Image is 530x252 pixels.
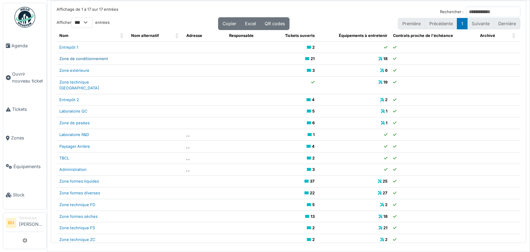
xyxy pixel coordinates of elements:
button: Copier [218,17,241,30]
span: Nom: Activate to sort [120,30,124,41]
div: Technicien [19,215,44,221]
a: RH Technicien[PERSON_NAME] [6,215,44,232]
b: 6 [385,68,387,73]
a: Zone de pesées [59,120,90,125]
b: 13 [311,214,315,219]
td: , , [184,129,227,140]
span: Contrats proche de l'échéance [393,33,453,38]
b: 1 [386,120,387,125]
a: Entrepôt 1 [59,45,78,50]
select: Afficherentrées [71,17,93,28]
td: , , [184,152,227,164]
button: 1 [457,18,468,29]
div: Affichage de 1 à 17 sur 17 entrées [57,7,118,17]
button: QR codes [260,17,289,30]
span: Équipements [13,163,44,170]
a: Agenda [3,31,47,60]
a: Zone technique ZC [59,237,95,242]
a: Zone formes sèches [59,214,98,219]
b: 4 [312,144,315,149]
td: , , [184,140,227,152]
b: 18 [383,56,387,61]
span: Stock [13,192,44,198]
span: Zones [11,135,44,141]
b: 5 [312,202,315,207]
span: Nom [59,33,68,38]
a: Laboratoire QC [59,109,87,114]
b: 3 [312,167,315,172]
b: 4 [312,97,315,102]
span: Nom alternatif [131,33,159,38]
li: [PERSON_NAME] [19,215,44,230]
b: 2 [385,97,387,102]
a: Tickets [3,95,47,124]
b: 3 [312,68,315,73]
a: Entrepôt 2 [59,97,79,102]
b: 18 [383,214,387,219]
b: 25 [383,179,387,184]
b: 2 [312,156,315,161]
span: Tickets [12,106,44,113]
b: 2 [312,237,315,242]
span: Nom alternatif: Activate to sort [175,30,179,41]
b: 1 [386,109,387,114]
label: Rechercher : [440,9,463,15]
a: Zone technique FS [59,225,95,230]
label: Afficher entrées [57,17,110,28]
a: Zone extérieure [59,68,89,73]
span: Copier [223,21,236,26]
b: 27 [383,191,387,195]
b: 6 [312,120,315,125]
a: Zone technique FD [59,202,95,207]
a: Paysager Arrière [59,144,90,149]
a: Zone de conditionnement [59,56,108,61]
b: 5 [312,109,315,114]
a: Ouvrir nouveau ticket [3,60,47,95]
b: 2 [312,45,315,50]
b: 21 [311,56,315,61]
b: 22 [310,191,315,195]
b: 21 [383,225,387,230]
a: Laboratoire R&D [59,132,89,137]
span: Ouvrir nouveau ticket [12,71,44,84]
span: Archivé: Activate to sort [512,30,516,41]
span: Responsable [229,33,254,38]
span: QR codes [265,21,285,26]
button: Excel [241,17,261,30]
li: RH [6,218,16,228]
span: Équipements à entretenir [339,33,387,38]
td: , , [184,164,227,176]
a: Zone formes liquides [59,179,99,184]
span: Agenda [11,42,44,49]
a: Zone technique [GEOGRAPHIC_DATA] [59,80,99,90]
a: Stock [3,181,47,210]
a: Administration [59,167,87,172]
a: Zones [3,124,47,152]
a: TBCL [59,156,69,161]
b: 2 [385,237,387,242]
b: 2 [385,202,387,207]
b: 19 [383,80,387,85]
span: Excel [245,21,256,26]
img: Badge_color-CXgf-gQk.svg [14,7,35,28]
b: 37 [310,179,315,184]
b: 2 [312,225,315,230]
span: Adresse [186,33,202,38]
span: Tickets ouverts [285,33,315,38]
nav: pagination [398,18,520,29]
a: Zone formes diverses [59,191,100,195]
b: 1 [313,132,315,137]
span: Archivé [480,33,495,38]
a: Équipements [3,152,47,181]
